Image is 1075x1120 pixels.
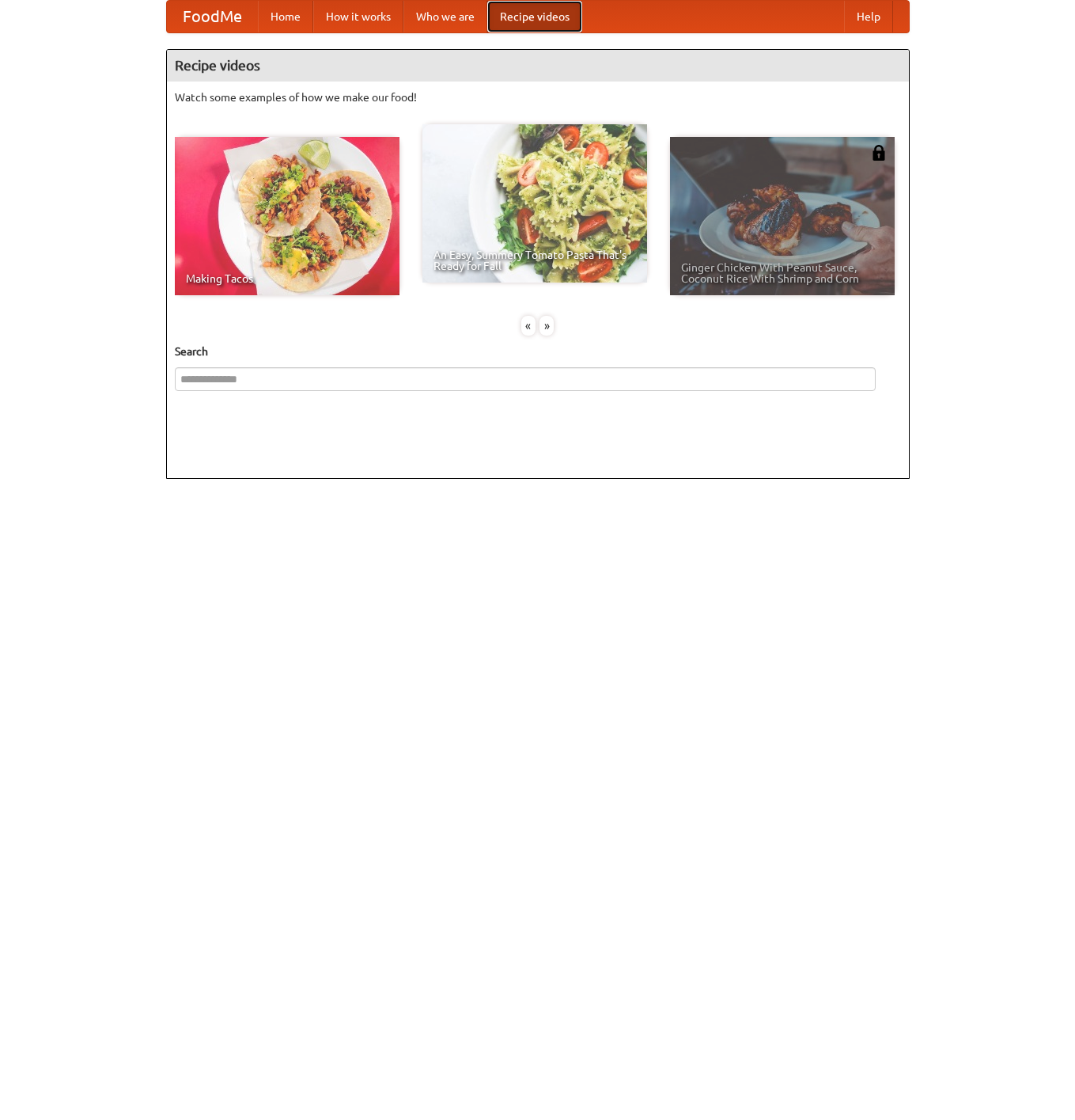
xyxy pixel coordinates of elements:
a: FoodMe [167,1,258,32]
span: An Easy, Summery Tomato Pasta That's Ready for Fall [433,249,636,271]
a: Help [844,1,893,32]
img: 483408.png [871,145,887,161]
a: Home [258,1,313,32]
a: Making Tacos [175,137,399,295]
a: Recipe videos [487,1,582,32]
a: An Easy, Summery Tomato Pasta That's Ready for Fall [422,124,647,283]
div: « [521,316,536,336]
p: Watch some examples of how we make our food! [175,89,901,105]
a: How it works [313,1,403,32]
span: Making Tacos [186,273,388,284]
h5: Search [175,344,901,359]
div: » [539,316,554,336]
h4: Recipe videos [167,50,909,82]
a: Who we are [403,1,487,32]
